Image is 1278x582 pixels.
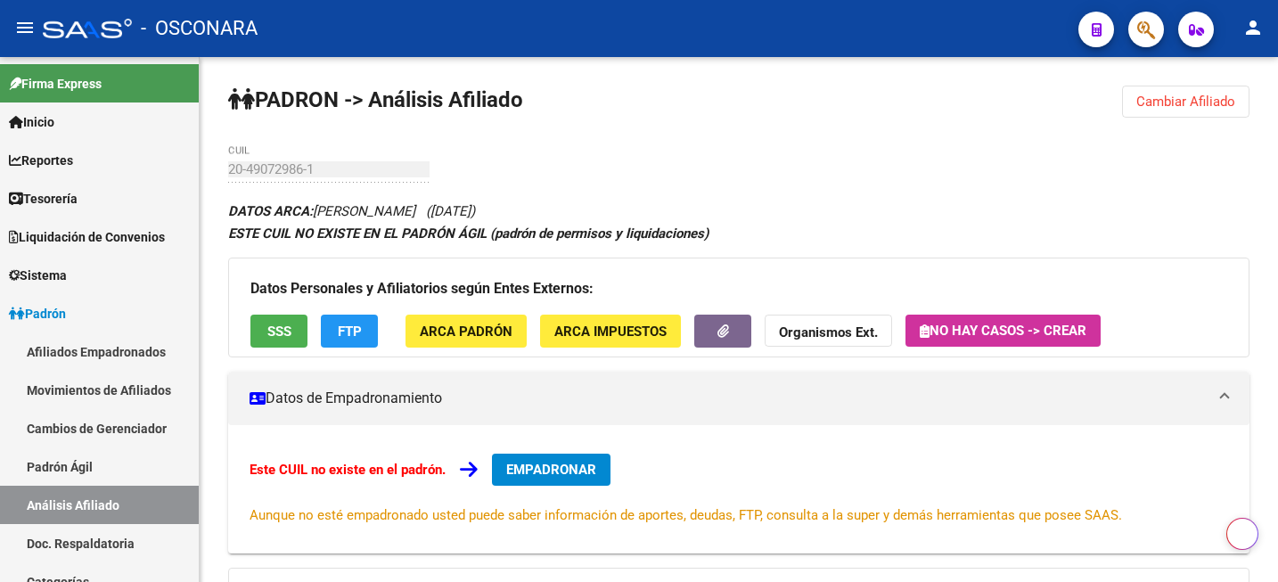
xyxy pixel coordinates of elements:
[250,315,307,348] button: SSS
[228,203,313,219] strong: DATOS ARCA:
[250,389,1207,408] mat-panel-title: Datos de Empadronamiento
[250,462,446,478] strong: Este CUIL no existe en el padrón.
[426,203,475,219] span: ([DATE])
[1136,94,1235,110] span: Cambiar Afiliado
[1122,86,1249,118] button: Cambiar Afiliado
[9,74,102,94] span: Firma Express
[492,454,610,486] button: EMPADRONAR
[9,151,73,170] span: Reportes
[321,315,378,348] button: FTP
[420,324,512,340] span: ARCA Padrón
[14,17,36,38] mat-icon: menu
[228,87,523,112] strong: PADRON -> Análisis Afiliado
[228,203,415,219] span: [PERSON_NAME]
[250,507,1122,523] span: Aunque no esté empadronado usted puede saber información de aportes, deudas, FTP, consulta a la s...
[905,315,1101,347] button: No hay casos -> Crear
[506,462,596,478] span: EMPADRONAR
[406,315,527,348] button: ARCA Padrón
[920,323,1086,339] span: No hay casos -> Crear
[540,315,681,348] button: ARCA Impuestos
[338,324,362,340] span: FTP
[765,315,892,348] button: Organismos Ext.
[9,189,78,209] span: Tesorería
[250,276,1227,301] h3: Datos Personales y Afiliatorios según Entes Externos:
[9,227,165,247] span: Liquidación de Convenios
[9,304,66,324] span: Padrón
[267,324,291,340] span: SSS
[228,425,1249,553] div: Datos de Empadronamiento
[779,324,878,340] strong: Organismos Ext.
[141,9,258,48] span: - OSCONARA
[9,266,67,285] span: Sistema
[9,112,54,132] span: Inicio
[228,372,1249,425] mat-expansion-panel-header: Datos de Empadronamiento
[1217,521,1260,564] iframe: Intercom live chat
[1242,17,1264,38] mat-icon: person
[228,225,709,242] strong: ESTE CUIL NO EXISTE EN EL PADRÓN ÁGIL (padrón de permisos y liquidaciones)
[554,324,667,340] span: ARCA Impuestos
